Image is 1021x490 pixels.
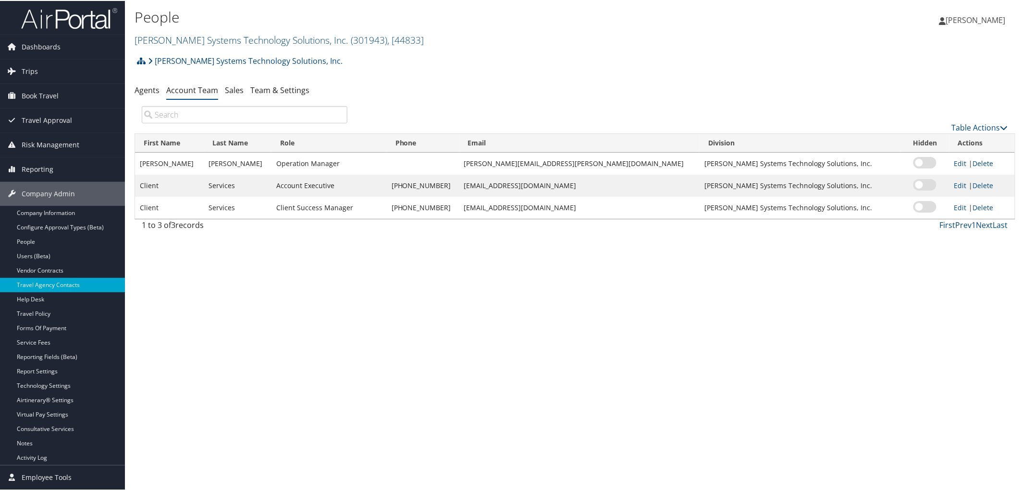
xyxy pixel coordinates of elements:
[956,219,972,229] a: Prev
[21,6,117,29] img: airportal-logo.png
[142,218,347,235] div: 1 to 3 of records
[700,174,901,196] td: [PERSON_NAME] Systems Technology Solutions, Inc.
[135,196,204,218] td: Client
[949,152,1015,174] td: |
[204,196,271,218] td: Services
[135,133,204,152] th: First Name: activate to sort column ascending
[976,219,993,229] a: Next
[135,33,424,46] a: [PERSON_NAME] Systems Technology Solutions, Inc.
[954,202,967,211] a: Edit
[166,84,218,95] a: Account Team
[459,133,700,152] th: Email: activate to sort column ascending
[700,152,901,174] td: [PERSON_NAME] Systems Technology Solutions, Inc.
[135,174,204,196] td: Client
[973,202,994,211] a: Delete
[148,50,343,70] a: [PERSON_NAME] Systems Technology Solutions, Inc.
[387,133,459,152] th: Phone
[22,34,61,58] span: Dashboards
[459,196,700,218] td: [EMAIL_ADDRESS][DOMAIN_NAME]
[946,14,1006,24] span: [PERSON_NAME]
[135,84,160,95] a: Agents
[204,152,271,174] td: [PERSON_NAME]
[700,196,901,218] td: [PERSON_NAME] Systems Technology Solutions, Inc.
[271,152,387,174] td: Operation Manager
[204,174,271,196] td: Services
[22,465,72,489] span: Employee Tools
[22,181,75,205] span: Company Admin
[22,59,38,83] span: Trips
[271,133,387,152] th: Role: activate to sort column ascending
[225,84,244,95] a: Sales
[940,219,956,229] a: First
[973,180,994,189] a: Delete
[939,5,1015,34] a: [PERSON_NAME]
[973,158,994,167] a: Delete
[135,152,204,174] td: [PERSON_NAME]
[22,132,79,156] span: Risk Management
[204,133,271,152] th: Last Name: activate to sort column ascending
[271,174,387,196] td: Account Executive
[949,174,1015,196] td: |
[901,133,949,152] th: Hidden: activate to sort column ascending
[952,121,1008,132] a: Table Actions
[954,180,967,189] a: Edit
[387,174,459,196] td: [PHONE_NUMBER]
[459,152,700,174] td: [PERSON_NAME][EMAIL_ADDRESS][PERSON_NAME][DOMAIN_NAME]
[387,196,459,218] td: [PHONE_NUMBER]
[22,108,72,131] span: Travel Approval
[949,133,1015,152] th: Actions
[949,196,1015,218] td: |
[993,219,1008,229] a: Last
[387,33,424,46] span: , [ 44833 ]
[22,83,59,107] span: Book Travel
[142,105,347,122] input: Search
[700,133,901,152] th: Division: activate to sort column ascending
[250,84,309,95] a: Team & Settings
[271,196,387,218] td: Client Success Manager
[171,219,175,229] span: 3
[459,174,700,196] td: [EMAIL_ADDRESS][DOMAIN_NAME]
[351,33,387,46] span: ( 301943 )
[135,6,722,26] h1: People
[954,158,967,167] a: Edit
[972,219,976,229] a: 1
[22,156,53,180] span: Reporting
